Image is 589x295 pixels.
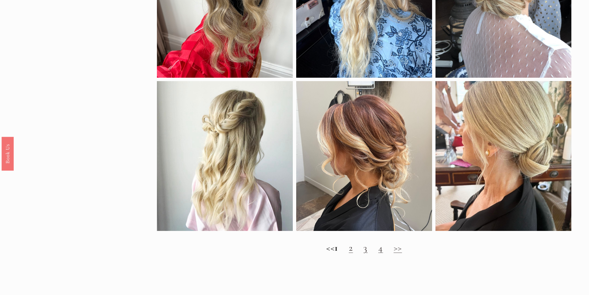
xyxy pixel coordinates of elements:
[378,242,383,254] a: 4
[2,137,14,170] a: Book Us
[335,242,338,254] strong: 1
[394,242,402,254] a: >>
[157,242,571,254] h2: <<
[349,242,353,254] a: 2
[363,242,368,254] a: 3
